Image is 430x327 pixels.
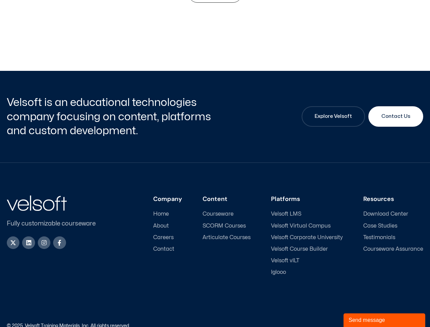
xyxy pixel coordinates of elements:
span: SCORM Courses [203,223,246,229]
a: Articulate Courses [203,234,251,241]
span: Velsoft LMS [271,211,301,217]
span: Velsoft Course Builder [271,246,328,252]
a: Careers [153,234,182,241]
span: Explore Velsoft [315,112,352,121]
a: Velsoft Course Builder [271,246,343,252]
a: About [153,223,182,229]
span: Contact [153,246,174,252]
h3: Company [153,196,182,203]
p: Fully customizable courseware [7,219,107,228]
h3: Resources [363,196,423,203]
a: Courseware Assurance [363,246,423,252]
a: Testimonials [363,234,423,241]
span: Contact Us [381,112,410,121]
iframe: chat widget [344,312,427,327]
span: Download Center [363,211,408,217]
span: Velsoft vILT [271,258,299,264]
a: Velsoft vILT [271,258,343,264]
h3: Content [203,196,251,203]
a: Contact Us [368,106,423,127]
span: Courseware [203,211,234,217]
span: Velsoft Virtual Campus [271,223,331,229]
span: About [153,223,169,229]
h3: Platforms [271,196,343,203]
a: Contact [153,246,182,252]
a: Velsoft Virtual Campus [271,223,343,229]
a: Home [153,211,182,217]
span: Iglooo [271,269,286,276]
span: Testimonials [363,234,395,241]
h2: Velsoft is an educational technologies company focusing on content, platforms and custom developm... [7,95,213,138]
a: Explore Velsoft [302,106,365,127]
span: Careers [153,234,174,241]
a: Download Center [363,211,423,217]
a: SCORM Courses [203,223,251,229]
a: Courseware [203,211,251,217]
a: Iglooo [271,269,343,276]
span: Home [153,211,169,217]
a: Velsoft LMS [271,211,343,217]
a: Velsoft Corporate University [271,234,343,241]
a: Case Studies [363,223,423,229]
span: Case Studies [363,223,397,229]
